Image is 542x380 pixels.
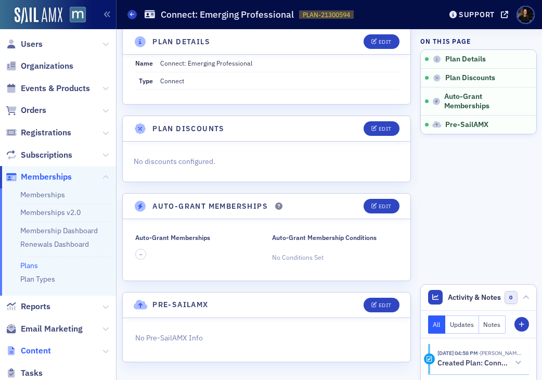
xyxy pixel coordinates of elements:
p: No discounts configured. [134,156,400,167]
span: Users [21,39,43,50]
time: 9/8/2025 04:58 PM [437,349,478,357]
dd: Connect [160,72,398,89]
span: Lauren McDonough [478,349,522,357]
button: Notes [479,315,506,334]
span: 0 [505,291,518,304]
a: Reports [6,301,50,312]
img: SailAMX [70,7,86,23]
a: Tasks [6,368,43,379]
a: Registrations [6,127,71,138]
a: Users [6,39,43,50]
div: Edit [379,302,392,308]
a: Plan Types [20,274,55,284]
span: Pre-SailAMX [445,120,488,130]
a: Organizations [6,60,73,72]
a: Memberships v2.0 [20,208,81,217]
button: Edit [364,34,399,49]
span: Events & Products [21,83,90,94]
span: Profile [517,6,535,24]
a: Plans [20,261,38,270]
div: Support [459,10,495,19]
img: SailAMX [15,7,62,24]
h1: Connect: Emerging Professional [161,8,294,21]
span: Content [21,345,51,357]
a: Email Marketing [6,323,83,335]
span: Email Marketing [21,323,83,335]
span: Subscriptions [21,149,72,161]
a: Events & Products [6,83,90,94]
span: Activity & Notes [448,292,501,303]
div: Activity [424,353,435,364]
span: PLAN-21300594 [303,10,350,19]
a: Orders [6,105,46,116]
span: Type [139,77,153,85]
h4: Pre-SailAMX [152,299,208,310]
div: Edit [379,126,392,132]
h4: On this page [420,36,537,46]
span: Orders [21,105,46,116]
a: View Homepage [62,7,86,24]
h4: Auto-Grant Memberships [152,201,268,212]
button: Edit [364,298,399,312]
span: Reports [21,301,50,312]
span: Tasks [21,368,43,379]
a: Memberships [6,171,72,183]
button: Updates [445,315,479,334]
a: Membership Dashboard [20,226,98,235]
div: Edit [379,204,392,209]
a: Subscriptions [6,149,72,161]
span: Memberships [21,171,72,183]
dd: Connect: Emerging Professional [160,55,398,71]
span: Registrations [21,127,71,138]
span: Auto-Grant Memberships [444,92,522,110]
button: Created Plan: Connect: Emerging Professional [437,358,522,369]
span: Name [135,59,153,67]
p: No Pre-SailAMX Info [135,333,398,344]
h5: Created Plan: Connect: Emerging Professional [437,359,511,368]
a: Memberships [20,190,65,199]
button: Edit [364,121,399,136]
div: Edit [379,39,392,45]
div: Auto-Grant Membership Conditions [272,234,377,242]
div: Auto-Grant Memberships [135,234,210,242]
button: Edit [364,199,399,213]
h4: Plan Details [152,36,210,47]
a: Content [6,345,51,357]
span: – [139,251,143,258]
h4: Plan Discounts [152,123,225,134]
span: Plan Details [445,55,486,64]
span: Organizations [21,60,73,72]
button: All [428,315,446,334]
a: Renewals Dashboard [20,239,89,249]
span: Plan Discounts [445,73,495,83]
